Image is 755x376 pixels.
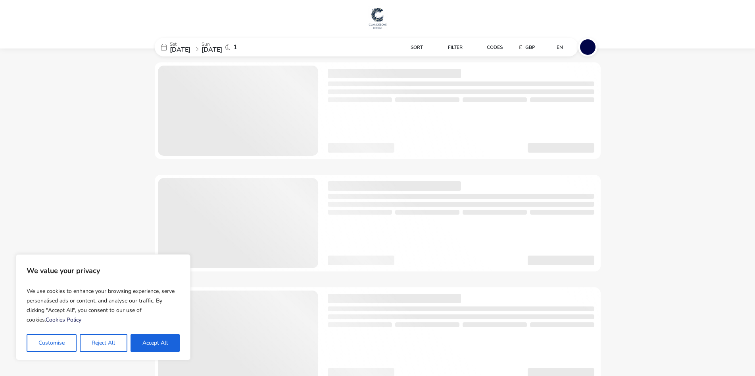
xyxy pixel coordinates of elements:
naf-pibe-menu-bar-item: £GBP [509,41,541,53]
span: 1 [233,44,237,50]
span: en [557,44,563,50]
button: Codes [469,41,505,53]
p: Sun [202,42,222,47]
button: £GBP [509,41,538,53]
button: Sort [391,41,426,53]
p: We value your privacy [27,263,180,279]
button: en [541,41,569,53]
span: [DATE] [202,45,222,54]
naf-pibe-menu-bar-item: Sort [391,41,429,53]
naf-pibe-menu-bar-item: en [541,41,572,53]
span: Codes [483,44,499,50]
button: Customise [27,334,77,352]
div: Sat[DATE]Sun[DATE]1 [155,38,274,56]
naf-pibe-menu-bar-item: Codes [469,41,509,53]
naf-pibe-menu-bar-item: Filter [429,41,469,53]
span: Sort [407,44,419,50]
p: We use cookies to enhance your browsing experience, serve personalised ads or content, and analys... [27,283,180,328]
button: Reject All [80,334,127,352]
span: GBP [522,44,532,50]
button: Filter [429,41,465,53]
i: £ [515,43,519,51]
div: We value your privacy [16,254,190,360]
span: Filter [444,44,459,50]
img: Main Website [368,6,388,30]
button: Accept All [131,334,180,352]
p: Sat [170,42,190,47]
span: [DATE] [170,45,190,54]
a: Cookies Policy [46,316,81,324]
